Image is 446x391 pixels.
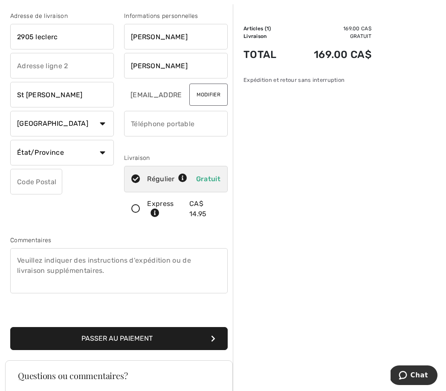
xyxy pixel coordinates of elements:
[189,199,220,219] div: CA$ 14.95
[10,24,114,49] input: Adresse ligne 1
[243,76,371,84] div: Expédition et retour sans interruption
[147,199,184,219] div: Express
[266,26,269,32] span: 1
[124,82,182,107] input: Courriel
[124,111,228,136] input: Téléphone portable
[290,32,371,40] td: Gratuit
[243,32,290,40] td: Livraison
[10,236,228,245] div: Commentaires
[124,12,228,20] div: Informations personnelles
[124,24,228,49] input: Prénom
[10,327,228,350] button: Passer au paiement
[189,84,228,106] button: Modifier
[10,12,114,20] div: Adresse de livraison
[290,40,371,69] td: 169.00 CA$
[147,174,187,184] div: Régulier
[243,40,290,69] td: Total
[10,82,114,107] input: Ville
[18,371,220,380] h3: Questions ou commentaires?
[391,365,437,387] iframe: Ouvre un widget dans lequel vous pouvez chatter avec l’un de nos agents
[243,25,290,32] td: Articles ( )
[124,154,228,162] div: Livraison
[10,53,114,78] input: Adresse ligne 2
[10,169,62,194] input: Code Postal
[124,53,228,78] input: Nom de famille
[196,175,220,183] span: Gratuit
[290,25,371,32] td: 169.00 CA$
